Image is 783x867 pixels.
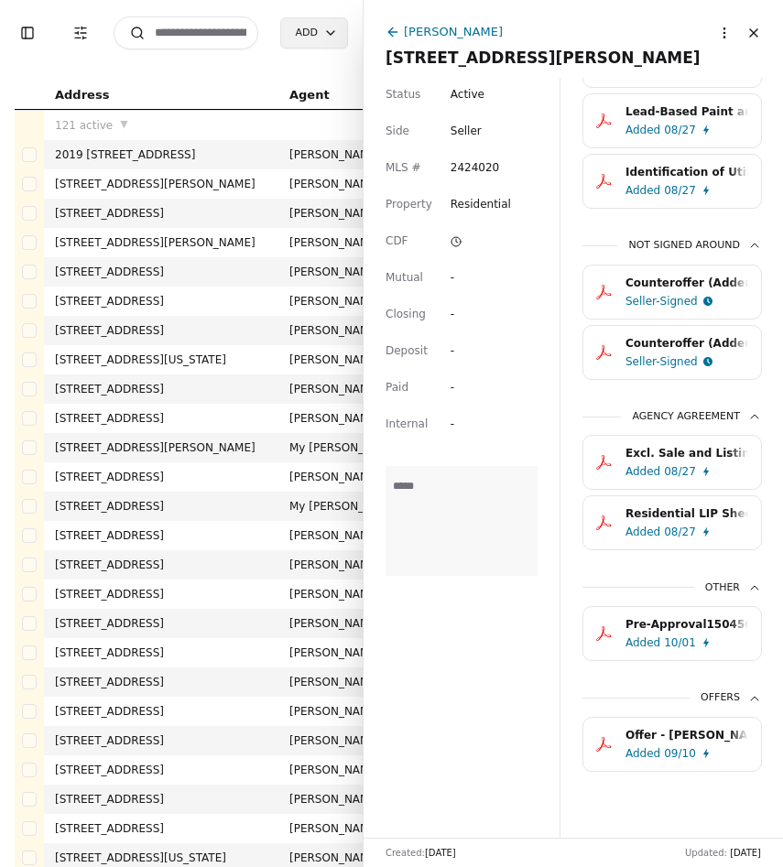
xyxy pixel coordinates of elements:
div: Offers [701,690,762,706]
td: [STREET_ADDRESS][PERSON_NAME] [44,228,278,257]
span: Property [386,195,432,213]
div: 08/27 [664,523,696,541]
td: [PERSON_NAME] [278,140,410,169]
td: [PERSON_NAME] [278,228,410,257]
div: 08/27 [664,181,696,200]
td: [STREET_ADDRESS] [44,521,278,550]
td: [PERSON_NAME] [278,785,410,814]
td: [STREET_ADDRESS] [44,785,278,814]
td: [PERSON_NAME] [278,726,410,755]
div: - [451,415,484,433]
button: Other [582,580,762,607]
div: Lead-Based Paint and Hazards Disclosure.pdf [625,103,748,121]
div: Updated: [685,846,761,860]
td: [STREET_ADDRESS] [44,726,278,755]
td: My [PERSON_NAME] [278,433,410,462]
td: My [PERSON_NAME] [278,492,410,521]
div: Added [625,744,660,763]
td: [STREET_ADDRESS] [44,550,278,580]
td: [STREET_ADDRESS] [44,287,278,316]
span: Mutual [386,268,423,287]
td: 2019 [STREET_ADDRESS] [44,140,278,169]
button: Counteroffer (Addendum).pdfSeller-Signed [582,265,762,320]
div: Identification of Utilities Addendum.pdf [625,163,748,181]
td: [STREET_ADDRESS] [44,257,278,287]
td: [STREET_ADDRESS] [44,492,278,521]
td: [STREET_ADDRESS] [44,404,278,433]
span: 121 active [55,116,113,135]
td: [STREET_ADDRESS][US_STATE] [44,345,278,374]
div: Added [625,181,660,200]
button: Offer - [PERSON_NAME] - [DATE].pdfAdded09/10 [582,717,762,772]
td: [STREET_ADDRESS] [44,667,278,697]
div: - [451,341,484,360]
div: Seller-Signed [625,352,698,371]
button: Not Signed Around [582,238,762,265]
td: [PERSON_NAME] [278,287,410,316]
span: MLS # [386,158,421,177]
span: 2424020 [451,158,538,177]
div: Added [625,462,660,481]
button: Residential LIP Sheet.pdfAdded08/27 [582,495,762,550]
td: [PERSON_NAME] [278,374,410,404]
div: Residential LIP Sheet.pdf [625,504,748,523]
span: ▼ [120,116,127,133]
td: [PERSON_NAME] [278,199,410,228]
div: - [451,305,484,323]
td: [PERSON_NAME] [278,169,410,199]
div: Excl. Sale and Listing Agreement.pdf [625,444,748,462]
button: Identification of Utilities Addendum.pdfAdded08/27 [582,154,762,209]
td: [STREET_ADDRESS] [44,374,278,404]
td: [STREET_ADDRESS][PERSON_NAME] [44,169,278,199]
button: Offers [582,690,762,717]
div: 08/27 [664,462,696,481]
div: Counteroffer (Addendum).pdf [625,274,748,292]
button: Excl. Sale and Listing Agreement.pdfAdded08/27 [582,435,762,490]
td: [PERSON_NAME] [278,638,410,667]
button: Add [280,17,348,49]
div: Created: [386,846,456,860]
button: Pre-Approval15045090.pdfAdded10/01 [582,606,762,661]
td: [STREET_ADDRESS][PERSON_NAME] [44,433,278,462]
td: [STREET_ADDRESS] [44,638,278,667]
span: Agent [289,85,330,105]
div: 09/10 [664,744,696,763]
td: [STREET_ADDRESS] [44,697,278,726]
td: [PERSON_NAME] [278,550,410,580]
span: Deposit [386,341,428,360]
td: [PERSON_NAME] [278,404,410,433]
div: Added [625,121,660,139]
div: [PERSON_NAME] [404,22,503,41]
td: [PERSON_NAME] [278,667,410,697]
td: [STREET_ADDRESS] [44,580,278,609]
div: Pre-Approval15045090.pdf [625,615,748,634]
div: - [451,268,484,287]
div: Added [625,634,660,652]
td: [STREET_ADDRESS] [44,199,278,228]
td: [STREET_ADDRESS] [44,316,278,345]
td: [PERSON_NAME] [278,814,410,843]
div: Other [705,580,762,596]
span: Residential [451,195,511,213]
button: Counteroffer (Addendum) - [STREET_ADDRESS][PERSON_NAME]pdfSeller-Signed [582,325,762,380]
div: Added [625,523,660,541]
td: [PERSON_NAME] [278,462,410,492]
button: Lead-Based Paint and Hazards Disclosure.pdfAdded08/27 [582,93,762,148]
td: [PERSON_NAME] [278,521,410,550]
td: [PERSON_NAME] [278,580,410,609]
div: 10/01 [664,634,696,652]
span: [STREET_ADDRESS][PERSON_NAME] [386,45,761,70]
td: [PERSON_NAME] [278,345,410,374]
span: Internal [386,415,428,433]
td: [PERSON_NAME] [278,316,410,345]
td: [PERSON_NAME] [278,609,410,638]
span: Address [55,85,109,105]
span: [DATE] [425,848,456,858]
span: Seller [451,122,482,140]
span: Paid [386,378,408,396]
span: Side [386,122,409,140]
span: Status [386,85,420,103]
div: Counteroffer (Addendum) - [STREET_ADDRESS][PERSON_NAME]pdf [625,334,748,352]
button: Agency Agreement [582,409,762,436]
span: Active [451,85,484,103]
